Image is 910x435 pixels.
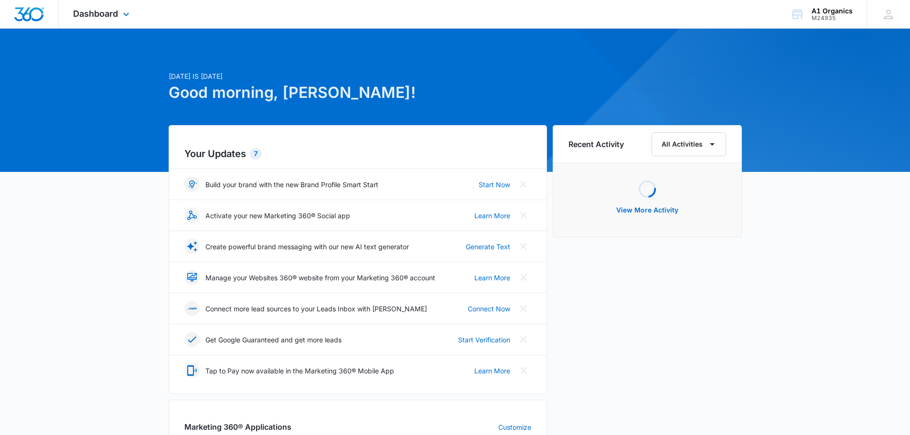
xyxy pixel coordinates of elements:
[652,132,726,156] button: All Activities
[250,148,262,159] div: 7
[73,9,118,19] span: Dashboard
[205,211,350,221] p: Activate your new Marketing 360® Social app
[607,199,688,222] button: View More Activity
[812,15,853,21] div: account id
[184,421,291,433] h2: Marketing 360® Applications
[205,242,409,252] p: Create powerful brand messaging with our new AI text generator
[169,81,547,104] h1: Good morning, [PERSON_NAME]!
[516,332,531,347] button: Close
[498,422,531,432] a: Customize
[205,304,427,314] p: Connect more lead sources to your Leads Inbox with [PERSON_NAME]
[516,239,531,254] button: Close
[458,335,510,345] a: Start Verification
[516,208,531,223] button: Close
[516,301,531,316] button: Close
[516,177,531,192] button: Close
[479,180,510,190] a: Start Now
[205,366,394,376] p: Tap to Pay now available in the Marketing 360® Mobile App
[474,211,510,221] a: Learn More
[205,273,435,283] p: Manage your Websites 360® website from your Marketing 360® account
[516,363,531,378] button: Close
[474,366,510,376] a: Learn More
[169,71,547,81] p: [DATE] is [DATE]
[205,180,378,190] p: Build your brand with the new Brand Profile Smart Start
[468,304,510,314] a: Connect Now
[516,270,531,285] button: Close
[184,147,531,161] h2: Your Updates
[568,138,624,150] h6: Recent Activity
[812,7,853,15] div: account name
[205,335,342,345] p: Get Google Guaranteed and get more leads
[474,273,510,283] a: Learn More
[466,242,510,252] a: Generate Text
